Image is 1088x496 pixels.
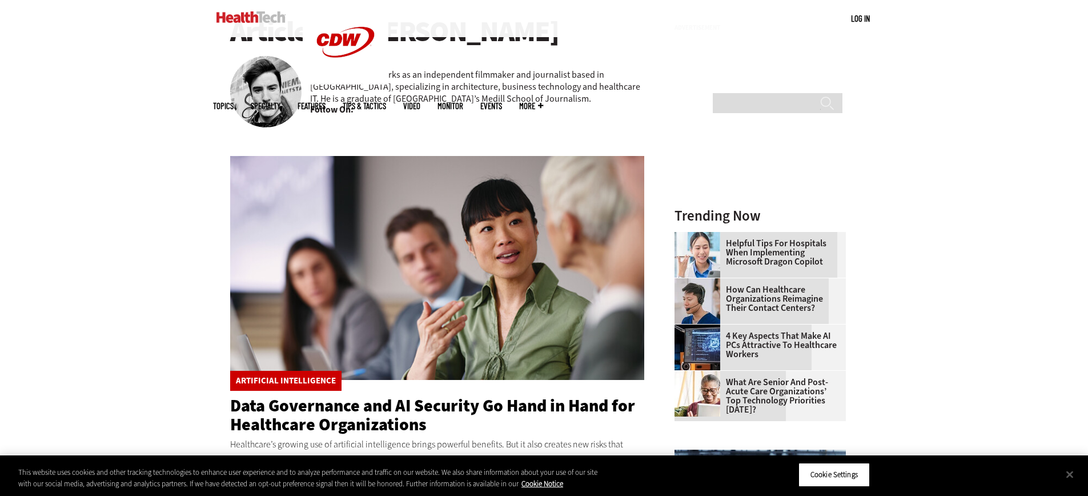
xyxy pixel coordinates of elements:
[437,102,463,110] a: MonITor
[675,232,720,278] img: Doctor using phone to dictate to tablet
[403,102,420,110] a: Video
[851,13,870,25] div: User menu
[251,102,280,110] span: Specialty
[213,102,234,110] span: Topics
[675,278,726,287] a: Healthcare contact center
[18,467,599,489] div: This website uses cookies and other tracking technologies to enhance user experience and to analy...
[675,239,839,266] a: Helpful Tips for Hospitals When Implementing Microsoft Dragon Copilot
[230,394,635,436] a: Data Governance and AI Security Go Hand in Hand for Healthcare Organizations
[675,325,720,370] img: Desktop monitor with brain AI concept
[230,437,645,466] p: Healthcare’s growing use of artificial intelligence brings powerful benefits. But it also creates...
[1057,462,1082,487] button: Close
[675,371,720,417] img: Older person using tablet
[675,232,726,241] a: Doctor using phone to dictate to tablet
[298,102,326,110] a: Features
[343,102,386,110] a: Tips & Tactics
[675,278,720,324] img: Healthcare contact center
[480,102,502,110] a: Events
[675,331,839,359] a: 4 Key Aspects That Make AI PCs Attractive to Healthcare Workers
[216,11,286,23] img: Home
[521,479,563,489] a: More information about your privacy
[675,209,846,223] h3: Trending Now
[519,102,543,110] span: More
[798,463,870,487] button: Cookie Settings
[303,75,388,87] a: CDW
[675,35,846,178] iframe: advertisement
[675,285,839,313] a: How Can Healthcare Organizations Reimagine Their Contact Centers?
[675,325,726,334] a: Desktop monitor with brain AI concept
[675,371,726,380] a: Older person using tablet
[675,378,839,414] a: What Are Senior and Post-Acute Care Organizations’ Top Technology Priorities [DATE]?
[230,156,645,380] img: woman discusses data governance
[851,13,870,23] a: Log in
[236,377,336,385] a: Artificial Intelligence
